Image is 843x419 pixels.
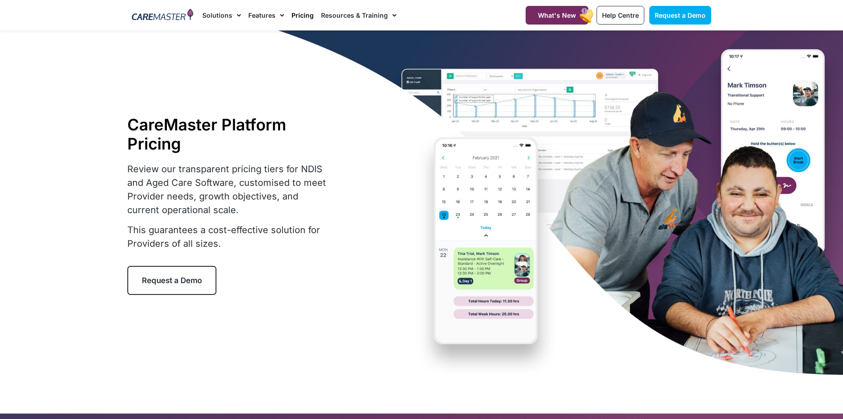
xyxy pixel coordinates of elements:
h1: CareMaster Platform Pricing [127,115,332,153]
a: Request a Demo [127,266,216,295]
a: Help Centre [597,6,644,25]
span: What's New [538,11,576,19]
p: This guarantees a cost-effective solution for Providers of all sizes. [127,223,332,250]
p: Review our transparent pricing tiers for NDIS and Aged Care Software, customised to meet Provider... [127,162,332,217]
a: Request a Demo [649,6,711,25]
span: Request a Demo [655,11,706,19]
img: CareMaster Logo [132,9,193,22]
a: What's New [526,6,588,25]
span: Request a Demo [142,276,202,285]
span: Help Centre [602,11,639,19]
